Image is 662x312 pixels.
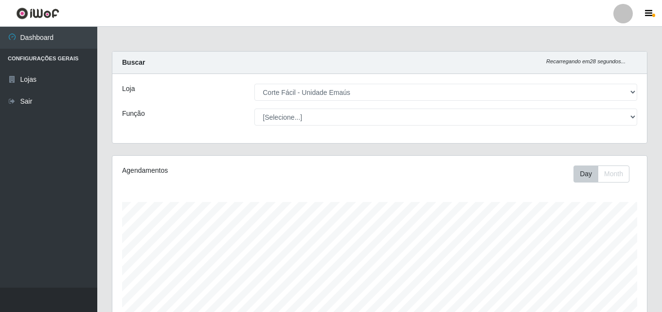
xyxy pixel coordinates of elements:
[122,58,145,66] strong: Buscar
[573,165,598,183] button: Day
[546,58,626,64] i: Recarregando em 28 segundos...
[573,165,629,183] div: First group
[122,84,135,94] label: Loja
[16,7,59,19] img: CoreUI Logo
[573,165,637,183] div: Toolbar with button groups
[122,165,328,176] div: Agendamentos
[122,109,145,119] label: Função
[598,165,629,183] button: Month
